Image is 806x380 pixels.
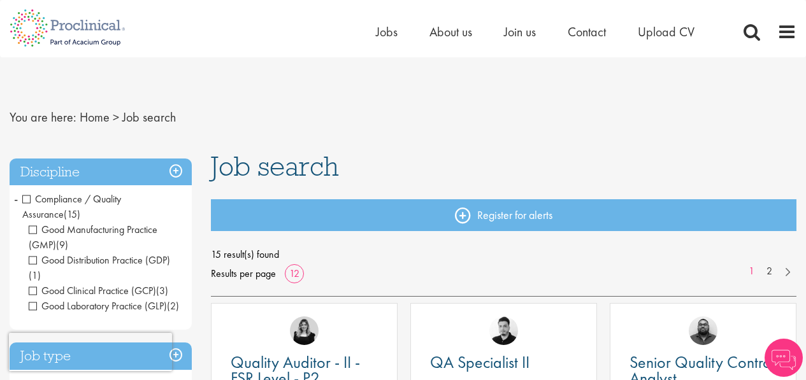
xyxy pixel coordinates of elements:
[56,238,68,251] span: (9)
[211,149,339,183] span: Job search
[765,339,803,377] img: Chatbot
[167,299,179,313] span: (2)
[429,24,472,40] a: About us
[285,267,304,280] a: 12
[376,24,398,40] a: Jobs
[430,355,577,370] a: QA Specialist II
[29,253,170,282] span: Good Distribution Practice (GDP)
[22,192,121,221] span: Compliance / Quality Assurance
[430,351,529,373] span: QA Specialist II
[211,264,276,283] span: Results per page
[10,158,192,186] h3: Discipline
[29,299,179,313] span: Good Laboratory Practice (GLP)
[64,208,80,221] span: (15)
[638,24,694,40] a: Upload CV
[156,284,168,297] span: (3)
[504,24,536,40] a: Join us
[14,189,18,208] span: -
[29,299,167,313] span: Good Laboratory Practice (GLP)
[80,109,110,125] a: breadcrumb link
[290,316,319,345] img: Molly Colclough
[489,316,518,345] img: Anderson Maldonado
[29,269,41,282] span: (1)
[211,245,796,264] span: 15 result(s) found
[113,109,119,125] span: >
[29,284,168,297] span: Good Clinical Practice (GCP)
[10,109,76,125] span: You are here:
[29,253,170,267] span: Good Distribution Practice (GDP)
[211,199,796,231] a: Register for alerts
[689,316,717,345] img: Ashley Bennett
[742,264,761,279] a: 1
[29,223,157,251] span: Good Manufacturing Practice (GMP)
[760,264,779,279] a: 2
[122,109,176,125] span: Job search
[568,24,606,40] a: Contact
[29,284,156,297] span: Good Clinical Practice (GCP)
[9,333,172,371] iframe: reCAPTCHA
